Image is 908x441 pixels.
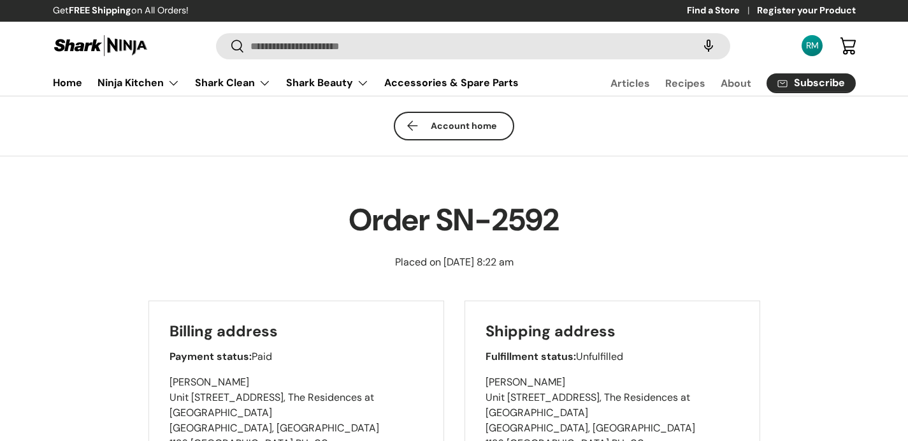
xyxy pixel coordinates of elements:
a: Home [53,70,82,95]
h2: Shipping address [486,322,739,341]
img: Shark Ninja Philippines [53,33,148,58]
a: Shark Beauty [286,70,369,96]
p: Paid [169,349,423,364]
a: Accessories & Spare Parts [384,70,519,95]
a: Subscribe [767,73,856,93]
a: Shark Clean [195,70,271,96]
a: RM [798,32,826,60]
nav: Secondary [580,70,856,96]
a: Find a Store [687,4,757,18]
summary: Shark Clean [187,70,278,96]
strong: Fulfillment status: [486,350,576,363]
nav: Primary [53,70,519,96]
strong: FREE Shipping [69,4,131,16]
a: Account home [394,112,514,140]
summary: Ninja Kitchen [90,70,187,96]
p: Unfulfilled [486,349,739,364]
strong: Payment status: [169,350,252,363]
a: Recipes [665,71,705,96]
div: RM [805,39,819,52]
span: Subscribe [794,78,845,88]
summary: Shark Beauty [278,70,377,96]
speech-search-button: Search by voice [688,32,729,60]
a: Ninja Kitchen [97,70,180,96]
h1: Order SN-2592 [148,201,760,239]
h2: Billing address [169,322,423,341]
p: Placed on [DATE] 8:22 am [148,255,760,270]
p: Get on All Orders! [53,4,189,18]
a: About [721,71,751,96]
a: Articles [610,71,650,96]
a: Register your Product [757,4,856,18]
